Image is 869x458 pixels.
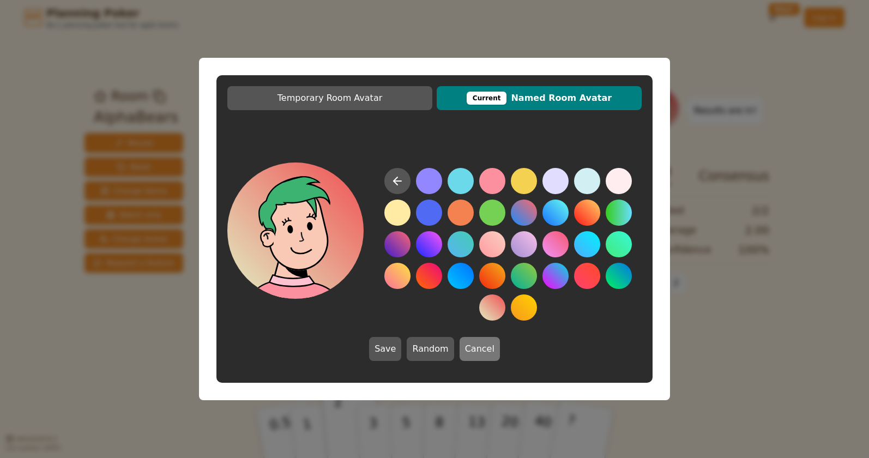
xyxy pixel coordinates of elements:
[467,92,507,105] div: This avatar will be displayed in dedicated rooms
[442,92,636,105] span: Named Room Avatar
[369,337,401,361] button: Save
[437,86,642,110] button: CurrentNamed Room Avatar
[460,337,500,361] button: Cancel
[407,337,454,361] button: Random
[233,92,427,105] span: Temporary Room Avatar
[227,86,432,110] button: Temporary Room Avatar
